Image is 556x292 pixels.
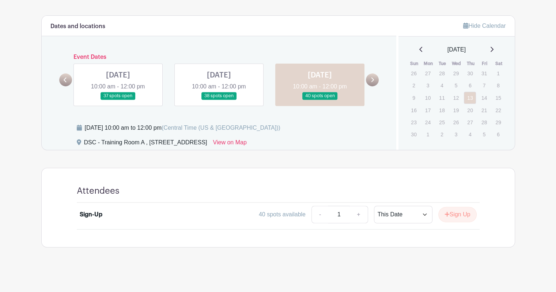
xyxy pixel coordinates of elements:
[450,60,464,67] th: Wed
[464,68,476,79] p: 30
[436,92,448,103] p: 11
[259,210,306,219] div: 40 spots available
[492,92,504,103] p: 15
[408,80,420,91] p: 2
[464,92,476,104] a: 13
[408,117,420,128] p: 23
[422,129,434,140] p: 1
[408,105,420,116] p: 16
[408,68,420,79] p: 26
[72,54,366,61] h6: Event Dates
[422,117,434,128] p: 24
[450,105,462,116] p: 19
[478,117,490,128] p: 28
[450,117,462,128] p: 26
[80,210,102,219] div: Sign-Up
[311,206,328,223] a: -
[492,80,504,91] p: 8
[85,124,280,132] div: [DATE] 10:00 am to 12:00 pm
[478,60,492,67] th: Fri
[492,129,504,140] p: 6
[464,105,476,116] p: 20
[436,80,448,91] p: 4
[436,68,448,79] p: 28
[464,80,476,91] p: 6
[213,138,247,150] a: View on Map
[492,68,504,79] p: 1
[408,129,420,140] p: 30
[464,60,478,67] th: Thu
[50,23,105,30] h6: Dates and locations
[464,129,476,140] p: 4
[450,80,462,91] p: 5
[450,92,462,103] p: 12
[478,129,490,140] p: 5
[463,23,506,29] a: Hide Calendar
[478,80,490,91] p: 7
[478,105,490,116] p: 21
[436,117,448,128] p: 25
[492,105,504,116] p: 22
[492,60,506,67] th: Sat
[478,68,490,79] p: 31
[408,92,420,103] p: 9
[450,129,462,140] p: 3
[349,206,368,223] a: +
[447,45,466,54] span: [DATE]
[77,186,120,196] h4: Attendees
[492,117,504,128] p: 29
[478,92,490,103] p: 14
[436,105,448,116] p: 18
[422,92,434,103] p: 10
[435,60,450,67] th: Tue
[464,117,476,128] p: 27
[162,125,280,131] span: (Central Time (US & [GEOGRAPHIC_DATA]))
[450,68,462,79] p: 29
[422,105,434,116] p: 17
[422,80,434,91] p: 3
[407,60,421,67] th: Sun
[421,60,436,67] th: Mon
[422,68,434,79] p: 27
[438,207,477,222] button: Sign Up
[436,129,448,140] p: 2
[84,138,207,150] div: DSC - Training Room A , [STREET_ADDRESS]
